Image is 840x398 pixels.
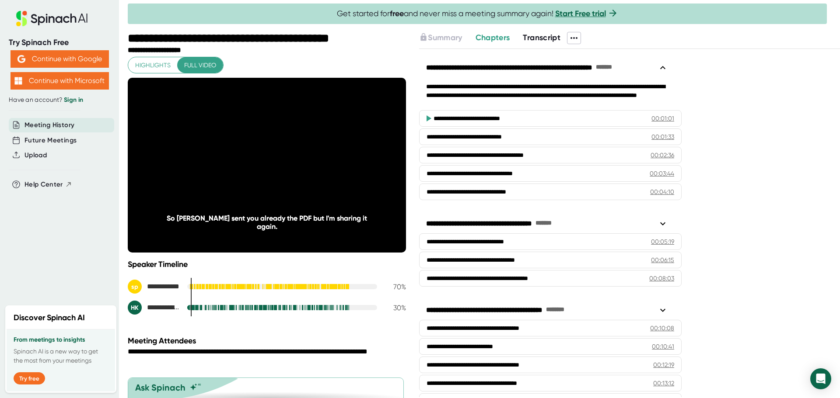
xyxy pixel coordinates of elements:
button: Continue with Google [10,50,109,68]
div: 00:04:10 [650,187,674,196]
div: Meeting Attendees [128,336,408,346]
a: Start Free trial [555,9,606,18]
button: Summary [419,32,462,44]
button: Upload [24,150,47,160]
span: Transcript [523,33,560,42]
div: 00:13:12 [653,379,674,388]
div: shakil patel [128,280,180,294]
button: Transcript [523,32,560,44]
button: Chapters [476,32,510,44]
span: Help Center [24,180,63,190]
button: Meeting History [24,120,74,130]
p: Spinach AI is a new way to get the most from your meetings [14,347,108,365]
span: Highlights [135,60,171,71]
button: Try free [14,372,45,384]
button: Continue with Microsoft [10,72,109,90]
div: Speaker Timeline [128,260,406,269]
div: sp [128,280,142,294]
div: Harsh Kapadiya [128,301,180,315]
span: Get started for and never miss a meeting summary again! [337,9,618,19]
div: Try Spinach Free [9,38,110,48]
div: HK [128,301,142,315]
div: Ask Spinach [135,382,185,393]
div: Open Intercom Messenger [810,368,831,389]
div: 00:01:01 [651,114,674,123]
div: 70 % [384,283,406,291]
img: Aehbyd4JwY73AAAAAElFTkSuQmCC [17,55,25,63]
div: 00:02:36 [651,151,674,159]
div: 00:03:44 [650,169,674,178]
div: 00:08:03 [649,274,674,283]
div: 00:10:08 [650,324,674,332]
h3: From meetings to insights [14,336,108,343]
div: Have an account? [9,96,110,104]
div: Upgrade to access [419,32,475,44]
div: 00:06:15 [651,256,674,264]
div: So [PERSON_NAME] sent you already the PDF but I'm sharing it again. [156,214,378,231]
h2: Discover Spinach AI [14,312,85,324]
div: 00:10:41 [652,342,674,351]
button: Full video [177,57,223,73]
span: Summary [428,33,462,42]
div: 00:05:19 [651,237,674,246]
a: Sign in [64,96,83,104]
span: Full video [184,60,216,71]
div: 00:01:33 [651,132,674,141]
button: Help Center [24,180,72,190]
span: Chapters [476,33,510,42]
b: free [390,9,404,18]
button: Future Meetings [24,135,77,145]
div: 30 % [384,304,406,312]
div: 00:12:19 [653,360,674,369]
button: Highlights [128,57,178,73]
